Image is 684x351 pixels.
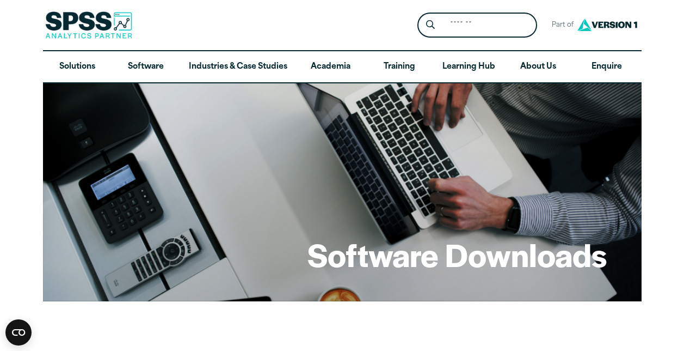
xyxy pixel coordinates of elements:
[546,17,575,33] span: Part of
[112,51,180,83] a: Software
[45,11,132,39] img: SPSS Analytics Partner
[575,15,640,35] img: Version1 Logo
[296,51,365,83] a: Academia
[504,51,572,83] a: About Us
[420,15,440,35] button: Search magnifying glass icon
[43,51,642,83] nav: Desktop version of site main menu
[43,51,112,83] a: Solutions
[434,51,504,83] a: Learning Hub
[5,319,32,346] button: Open CMP widget
[426,20,435,29] svg: Search magnifying glass icon
[180,51,296,83] a: Industries & Case Studies
[417,13,537,38] form: Site Header Search Form
[307,233,607,276] h1: Software Downloads
[572,51,641,83] a: Enquire
[365,51,433,83] a: Training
